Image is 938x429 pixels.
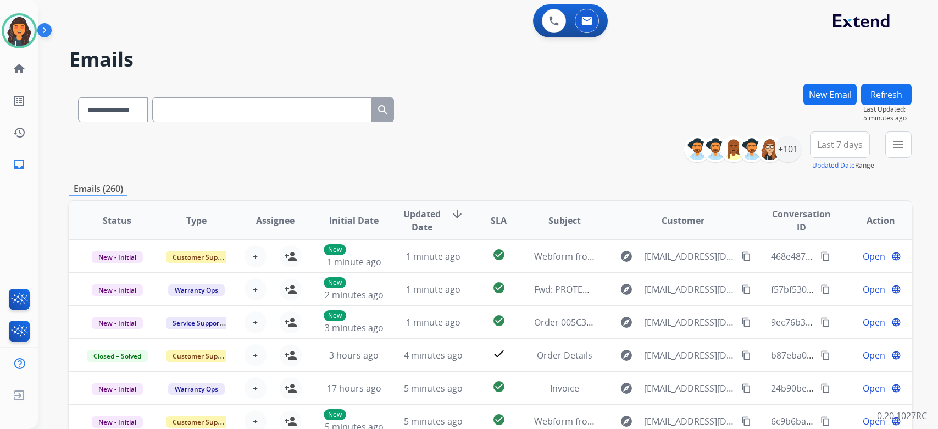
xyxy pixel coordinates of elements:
mat-icon: language [891,251,901,261]
button: + [245,245,267,267]
span: Service Support [166,317,229,329]
span: New - Initial [92,251,143,263]
span: Open [863,415,885,428]
mat-icon: content_copy [741,416,751,426]
span: [EMAIL_ADDRESS][DOMAIN_NAME] [644,382,735,395]
span: 468e487d-033b-450c-8fae-0576da2a799f [771,250,937,262]
span: [EMAIL_ADDRESS][DOMAIN_NAME] [644,415,735,428]
mat-icon: person_add [284,349,297,362]
span: Type [186,214,207,227]
span: 1 minute ago [406,316,460,328]
span: [EMAIL_ADDRESS][DOMAIN_NAME] [644,316,735,329]
span: Initial Date [329,214,379,227]
h2: Emails [69,48,912,70]
p: New [324,409,346,420]
span: Customer Support [166,350,237,362]
mat-icon: language [891,350,901,360]
span: Range [812,161,874,170]
span: 17 hours ago [327,382,381,394]
p: New [324,244,346,255]
span: Warranty Ops [168,284,225,296]
span: Last Updated: [863,105,912,114]
span: Webform from [EMAIL_ADDRESS][DOMAIN_NAME] on [DATE] [534,415,783,427]
span: Order Details [537,349,592,361]
p: New [324,310,346,321]
span: + [253,415,258,428]
span: Open [863,349,885,362]
span: New - Initial [92,416,143,428]
span: [EMAIL_ADDRESS][DOMAIN_NAME] [644,349,735,362]
span: 5 minutes ago [404,415,463,427]
span: + [253,283,258,296]
mat-icon: explore [620,415,633,428]
span: + [253,349,258,362]
button: + [245,311,267,333]
mat-icon: content_copy [820,251,830,261]
button: New Email [803,84,857,105]
p: 0.20.1027RC [877,409,927,422]
mat-icon: menu [892,138,905,151]
mat-icon: history [13,126,26,139]
span: Webform from [EMAIL_ADDRESS][DOMAIN_NAME] on [DATE] [534,250,783,262]
span: Subject [548,214,581,227]
mat-icon: content_copy [820,317,830,327]
span: [EMAIL_ADDRESS][DOMAIN_NAME] [644,250,735,263]
mat-icon: check_circle [492,314,506,327]
span: 6c9b6ba5-a725-4644-8c67-71e08fea129e [771,415,938,427]
span: Order 005C386892 [534,316,611,328]
mat-icon: language [891,317,901,327]
span: Conversation ID [771,207,832,234]
img: avatar [4,15,35,46]
mat-icon: person_add [284,283,297,296]
span: 5 minutes ago [404,382,463,394]
span: 4 minutes ago [404,349,463,361]
mat-icon: explore [620,316,633,329]
mat-icon: search [376,103,390,117]
mat-icon: explore [620,349,633,362]
span: Open [863,250,885,263]
p: New [324,277,346,288]
mat-icon: content_copy [820,416,830,426]
button: Refresh [861,84,912,105]
button: + [245,344,267,366]
span: + [253,250,258,263]
button: Updated Date [812,161,855,170]
span: 1 minute ago [327,256,381,268]
mat-icon: explore [620,250,633,263]
mat-icon: inbox [13,158,26,171]
span: Warranty Ops [168,383,225,395]
span: Updated Date [403,207,442,234]
span: SLA [491,214,507,227]
mat-icon: check [492,347,506,360]
mat-icon: explore [620,382,633,395]
mat-icon: list_alt [13,94,26,107]
span: [EMAIL_ADDRESS][DOMAIN_NAME] [644,283,735,296]
mat-icon: content_copy [741,284,751,294]
button: + [245,377,267,399]
mat-icon: check_circle [492,413,506,426]
div: +101 [775,136,801,162]
mat-icon: check_circle [492,380,506,393]
mat-icon: person_add [284,250,297,263]
span: New - Initial [92,284,143,296]
span: Closed – Solved [87,350,148,362]
mat-icon: check_circle [492,248,506,261]
mat-icon: person_add [284,382,297,395]
mat-icon: content_copy [741,251,751,261]
span: Open [863,382,885,395]
span: Status [103,214,131,227]
span: New - Initial [92,383,143,395]
span: 3 hours ago [329,349,379,361]
span: New - Initial [92,317,143,329]
span: Fwd: PROTECTION INFORMATION [534,283,669,295]
p: Emails (260) [69,182,127,196]
mat-icon: home [13,62,26,75]
span: 2 minutes ago [325,289,384,301]
span: f57bf530-35bd-46fa-9a2b-636ef836d9fd [771,283,933,295]
span: Open [863,316,885,329]
span: Customer Support [166,251,237,263]
span: 1 minute ago [406,250,460,262]
span: + [253,316,258,329]
span: + [253,382,258,395]
mat-icon: content_copy [820,383,830,393]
